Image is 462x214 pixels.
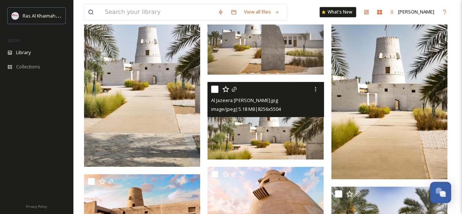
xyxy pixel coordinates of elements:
[320,7,356,17] a: What's New
[211,106,280,112] span: image/jpeg | 5.18 MB | 8256 x 5504
[26,202,47,210] a: Privacy Policy
[398,8,434,15] span: [PERSON_NAME]
[430,182,451,203] button: Open Chat
[211,97,278,104] span: Al Jazeera [PERSON_NAME].jpg
[16,63,40,70] span: Collections
[16,49,31,56] span: Library
[331,5,447,179] img: Al Jazeera Al Hamra.jpg
[207,82,324,159] img: Al Jazeera Al Hamra.jpg
[23,12,126,19] span: Ras Al Khaimah Tourism Development Authority
[101,4,214,20] input: Search your library
[386,5,438,19] a: [PERSON_NAME]
[7,38,20,43] span: MEDIA
[12,12,19,19] img: Logo_RAKTDA_RGB-01.png
[26,204,47,209] span: Privacy Policy
[240,5,283,19] a: View all files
